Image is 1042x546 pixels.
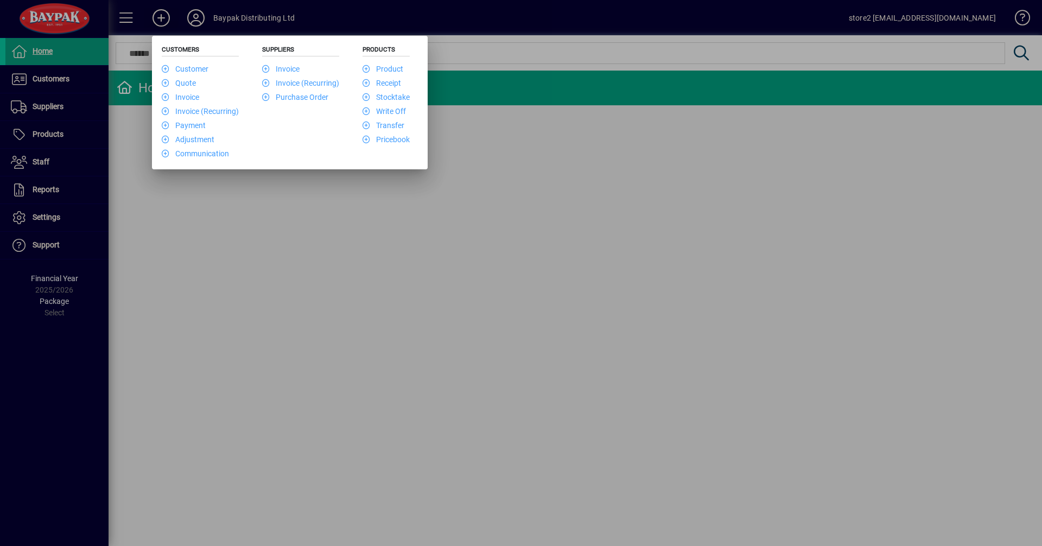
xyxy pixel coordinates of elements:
a: Adjustment [162,135,214,144]
a: Payment [162,121,206,130]
a: Pricebook [363,135,410,144]
a: Quote [162,79,196,87]
a: Customer [162,65,208,73]
a: Product [363,65,403,73]
a: Invoice [162,93,199,101]
a: Invoice (Recurring) [162,107,239,116]
a: Stocktake [363,93,410,101]
a: Write Off [363,107,406,116]
a: Transfer [363,121,404,130]
h5: Suppliers [262,46,339,56]
a: Invoice [262,65,300,73]
a: Receipt [363,79,401,87]
h5: Products [363,46,410,56]
h5: Customers [162,46,239,56]
a: Purchase Order [262,93,328,101]
a: Invoice (Recurring) [262,79,339,87]
a: Communication [162,149,229,158]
